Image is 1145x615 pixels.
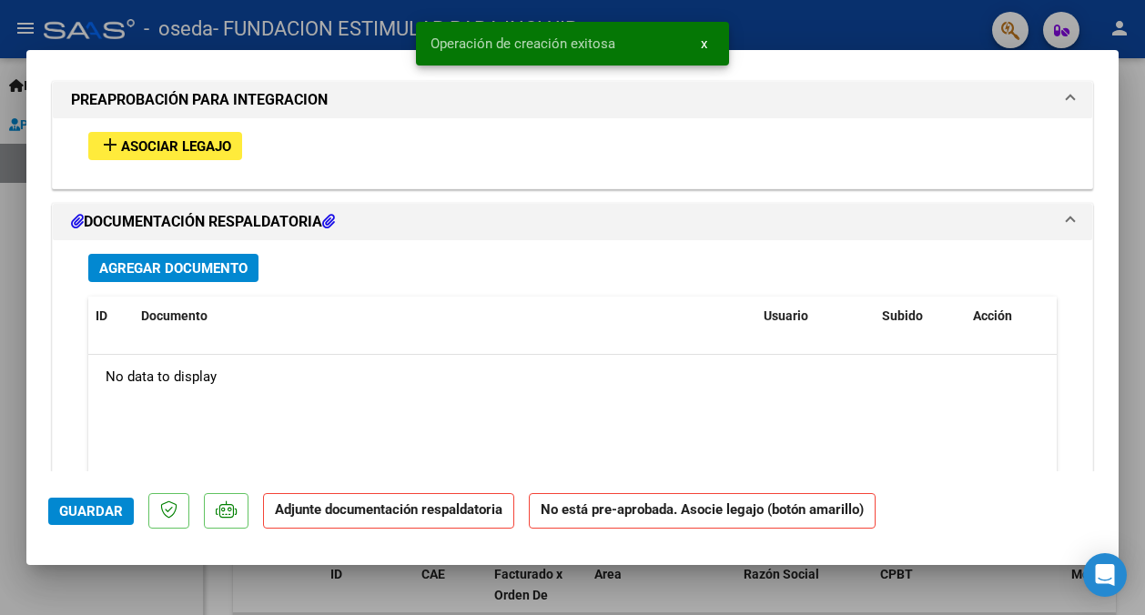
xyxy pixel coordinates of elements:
[1083,553,1127,597] div: Open Intercom Messenger
[966,297,1057,336] datatable-header-cell: Acción
[88,132,242,160] button: Asociar Legajo
[88,254,258,282] button: Agregar Documento
[431,35,615,53] span: Operación de creación exitosa
[53,240,1092,612] div: DOCUMENTACIÓN RESPALDATORIA
[529,493,876,529] strong: No está pre-aprobada. Asocie legajo (botón amarillo)
[141,308,208,323] span: Documento
[756,297,875,336] datatable-header-cell: Usuario
[48,498,134,525] button: Guardar
[973,308,1012,323] span: Acción
[882,308,923,323] span: Subido
[764,308,808,323] span: Usuario
[121,138,231,155] span: Asociar Legajo
[53,82,1092,118] mat-expansion-panel-header: PREAPROBACIÓN PARA INTEGRACION
[701,35,707,52] span: x
[71,89,328,111] h1: PREAPROBACIÓN PARA INTEGRACION
[88,355,1057,400] div: No data to display
[71,211,335,233] h1: DOCUMENTACIÓN RESPALDATORIA
[275,501,502,518] strong: Adjunte documentación respaldatoria
[53,118,1092,188] div: PREAPROBACIÓN PARA INTEGRACION
[686,27,722,60] button: x
[96,308,107,323] span: ID
[134,297,756,336] datatable-header-cell: Documento
[88,297,134,336] datatable-header-cell: ID
[99,134,121,156] mat-icon: add
[53,204,1092,240] mat-expansion-panel-header: DOCUMENTACIÓN RESPALDATORIA
[99,260,248,277] span: Agregar Documento
[875,297,966,336] datatable-header-cell: Subido
[59,503,123,519] span: Guardar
